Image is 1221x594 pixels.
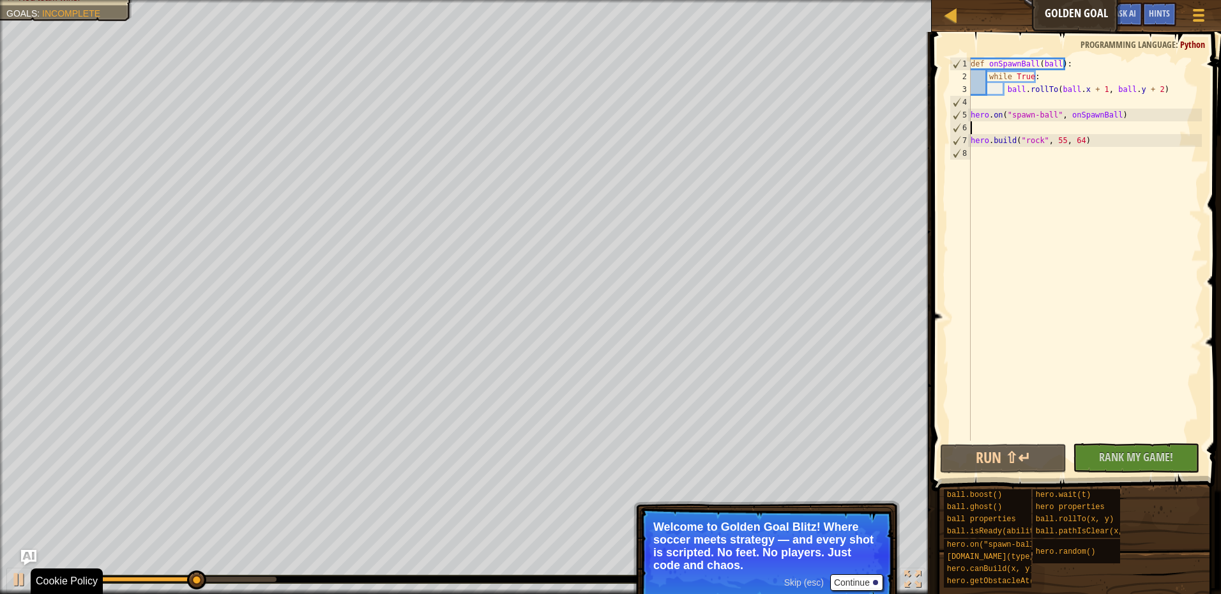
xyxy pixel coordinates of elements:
span: Incomplete [42,8,100,19]
span: hero.wait(t) [1036,491,1091,499]
button: Continue [830,574,883,591]
div: Cookie Policy [31,568,103,594]
div: 2 [950,70,971,83]
button: Ask AI [21,550,36,565]
button: Toggle fullscreen [900,568,925,594]
button: Show game menu [1183,3,1215,33]
span: Python [1180,38,1205,50]
div: 6 [950,121,971,134]
p: Welcome to Golden Goal Blitz! Where soccer meets strategy — and every shot is scripted. No feet. ... [653,521,880,572]
span: ball.boost() [947,491,1002,499]
span: Skip (esc) [784,577,824,588]
button: Ask AI [1108,3,1142,26]
span: Ask AI [1114,7,1136,19]
div: 4 [950,96,971,109]
div: 5 [950,109,971,121]
span: hero properties [1036,503,1105,512]
span: Goals [6,8,37,19]
span: Hints [1149,7,1170,19]
span: hero.getObstacleAt(x, y) [947,577,1058,586]
span: hero.canBuild(x, y) [947,565,1035,574]
span: ball.ghost() [947,503,1002,512]
span: ball.rollTo(x, y) [1036,515,1114,524]
div: 7 [950,134,971,147]
button: Rank My Game! [1073,443,1199,473]
span: [DOMAIN_NAME](type, x, y) [947,552,1062,561]
div: 3 [950,83,971,96]
span: ball.pathIsClear(x, y) [1036,527,1137,536]
span: : [1176,38,1180,50]
span: Rank My Game! [1099,449,1173,465]
span: hero.on("spawn-ball", f) [947,540,1058,549]
div: 8 [950,147,971,160]
button: Ctrl + P: Play [6,568,32,594]
span: Programming language [1081,38,1176,50]
span: ball properties [947,515,1016,524]
span: ball.isReady(ability) [947,527,1043,536]
div: 1 [950,57,971,70]
button: Run ⇧↵ [940,444,1066,473]
span: : [37,8,42,19]
span: hero.random() [1036,547,1096,556]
